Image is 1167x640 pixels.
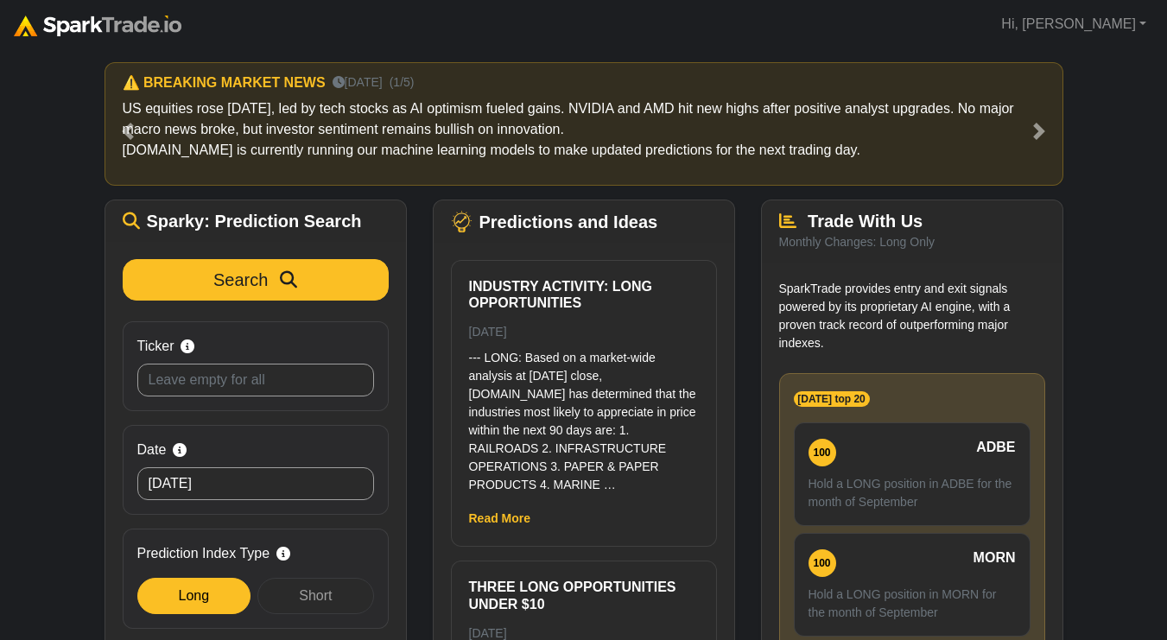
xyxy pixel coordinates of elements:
[809,475,1016,511] p: Hold a LONG position in ADBE for the month of September
[147,211,362,231] span: Sparky: Prediction Search
[994,7,1153,41] a: Hi, [PERSON_NAME]
[809,439,836,466] div: 100
[299,588,332,603] span: Short
[123,98,1045,161] p: US equities rose [DATE], led by tech stocks as AI optimism fueled gains. NVIDIA and AMD hit new h...
[479,212,658,232] span: Predictions and Ideas
[469,278,699,494] a: Industry Activity: Long Opportunities [DATE] --- LONG: Based on a market-wide analysis at [DATE] ...
[14,16,181,36] img: sparktrade.png
[469,579,699,611] h6: Three Long Opportunities Under $10
[794,422,1031,526] a: 100 ADBE Hold a LONG position in ADBE for the month of September
[123,74,326,91] h6: ⚠️ BREAKING MARKET NEWS
[137,578,251,614] div: Long
[469,278,699,311] h6: Industry Activity: Long Opportunities
[469,511,531,525] a: Read More
[257,578,373,614] div: Short
[469,626,507,640] small: [DATE]
[808,212,923,231] span: Trade With Us
[809,549,836,577] div: 100
[469,349,699,494] p: --- LONG: Based on a market-wide analysis at [DATE] close, [DOMAIN_NAME] has determined that the ...
[976,437,1015,458] span: ADBE
[779,235,936,249] small: Monthly Changes: Long Only
[137,440,167,460] span: Date
[809,586,1016,622] p: Hold a LONG position in MORN for the month of September
[794,391,870,407] span: [DATE] top 20
[333,73,383,92] small: [DATE]
[123,259,389,301] button: Search
[390,73,415,92] small: (1/5)
[794,533,1031,637] a: 100 MORN Hold a LONG position in MORN for the month of September
[213,270,268,289] span: Search
[137,336,174,357] span: Ticker
[137,543,270,564] span: Prediction Index Type
[779,280,1045,352] p: SparkTrade provides entry and exit signals powered by its proprietary AI engine, with a proven tr...
[469,325,507,339] small: [DATE]
[974,548,1016,568] span: MORN
[179,588,210,603] span: Long
[137,364,374,396] input: Leave empty for all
